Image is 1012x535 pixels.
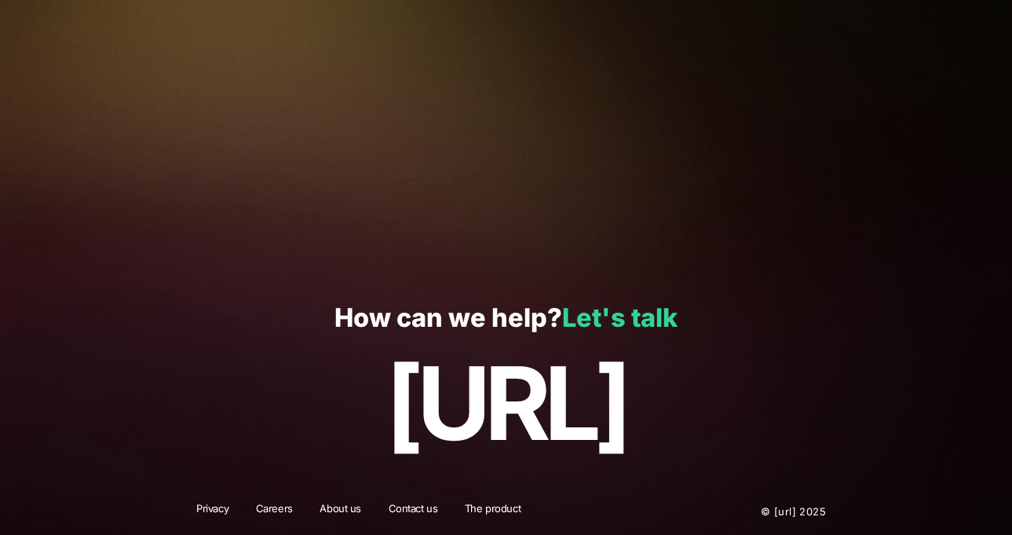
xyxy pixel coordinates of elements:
p: [URL] [34,346,977,460]
a: Let's talk [562,302,678,333]
a: Privacy [186,501,239,522]
p: © [URL] 2025 [666,501,826,522]
a: About us [309,501,371,522]
a: Contact us [378,501,448,522]
a: Careers [246,501,303,522]
p: How can we help? [34,304,977,333]
a: The product [455,501,531,522]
